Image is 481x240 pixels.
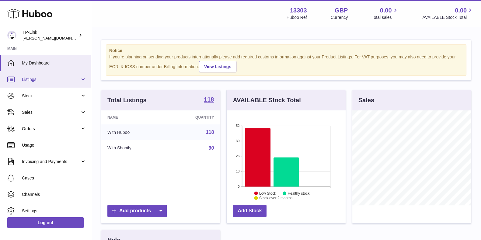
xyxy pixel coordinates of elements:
[22,142,86,148] span: Usage
[236,169,240,173] text: 13
[101,110,165,124] th: Name
[288,191,310,195] text: Healthy stock
[236,154,240,158] text: 26
[259,191,276,195] text: Low Stock
[209,145,214,151] a: 90
[22,159,80,165] span: Invoicing and Payments
[290,6,307,15] strong: 13303
[233,96,301,104] h3: AVAILABLE Stock Total
[238,185,240,188] text: 0
[109,54,463,72] div: If you're planning on sending your products internationally please add required customs informati...
[22,126,80,132] span: Orders
[233,205,267,217] a: Add Stock
[7,217,84,228] a: Log out
[7,31,16,40] img: susie.li@tp-link.com
[22,60,86,66] span: My Dashboard
[22,93,80,99] span: Stock
[358,96,374,104] h3: Sales
[259,196,292,200] text: Stock over 2 months
[371,6,399,20] a: 0.00 Total sales
[206,130,214,135] a: 118
[204,96,214,104] a: 118
[23,30,77,41] div: TP-Link
[22,175,86,181] span: Cases
[331,15,348,20] div: Currency
[380,6,392,15] span: 0.00
[107,96,147,104] h3: Total Listings
[22,208,86,214] span: Settings
[107,205,167,217] a: Add products
[236,124,240,127] text: 52
[165,110,220,124] th: Quantity
[287,15,307,20] div: Huboo Ref
[101,124,165,140] td: With Huboo
[23,36,154,40] span: [PERSON_NAME][DOMAIN_NAME][EMAIL_ADDRESS][DOMAIN_NAME]
[22,110,80,115] span: Sales
[422,15,474,20] span: AVAILABLE Stock Total
[22,192,86,197] span: Channels
[455,6,467,15] span: 0.00
[422,6,474,20] a: 0.00 AVAILABLE Stock Total
[109,48,463,54] strong: Notice
[204,96,214,103] strong: 118
[101,140,165,156] td: With Shopify
[335,6,348,15] strong: GBP
[236,139,240,143] text: 39
[371,15,399,20] span: Total sales
[22,77,80,82] span: Listings
[199,61,236,72] a: View Listings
